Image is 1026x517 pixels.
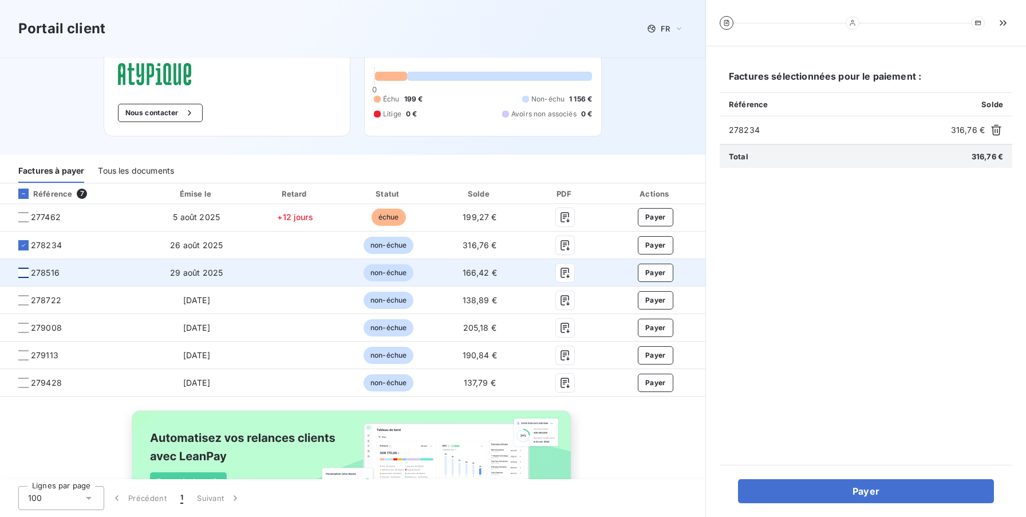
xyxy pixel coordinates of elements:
h6: Factures sélectionnées pour le paiement : [720,69,1012,92]
span: Litige [383,109,401,119]
span: 0 € [581,109,592,119]
span: non-échue [364,292,413,309]
img: Company logo [118,63,191,85]
span: 0 [372,85,377,94]
button: Suivant [190,486,248,510]
span: non-échue [364,347,413,364]
span: 279113 [31,350,58,361]
span: 279428 [31,377,62,389]
span: Référence [729,100,768,109]
span: 166,42 € [463,268,497,277]
span: non-échue [364,237,413,254]
span: 138,89 € [463,295,497,305]
span: Échu [383,94,400,104]
span: 199,27 € [463,212,496,222]
div: Solde [437,188,522,199]
button: Nous contacter [118,104,203,122]
span: 7 [77,189,87,199]
span: 278234 [729,124,946,136]
span: 190,84 € [463,350,497,360]
span: 199 € [404,94,423,104]
button: Payer [738,479,994,503]
button: Payer [638,208,673,226]
h3: Portail client [18,18,105,39]
span: Total [729,152,748,161]
div: Actions [608,188,703,199]
span: 278516 [31,267,60,279]
button: Précédent [104,486,173,510]
span: 5 août 2025 [173,212,220,222]
span: 1 156 € [569,94,592,104]
span: 0 € [406,109,417,119]
span: non-échue [364,374,413,391]
button: 1 [173,486,190,510]
span: 205,18 € [463,323,496,332]
span: [DATE] [183,323,210,332]
div: Tous les documents [98,159,174,183]
span: 279008 [31,322,62,334]
button: Payer [638,374,673,392]
span: [DATE] [183,350,210,360]
span: 137,79 € [464,378,496,387]
span: 29 août 2025 [170,268,223,277]
span: 277462 [31,211,61,223]
span: 100 [28,492,42,504]
span: FR [661,24,670,33]
span: 316,76 € [972,152,1003,161]
div: Émise le [147,188,246,199]
button: Payer [638,236,673,254]
span: +12 jours [277,212,313,222]
button: Payer [638,291,673,310]
span: 316,76 € [463,240,496,250]
span: [DATE] [183,378,210,387]
button: Payer [638,346,673,365]
button: Payer [638,319,673,337]
span: 278722 [31,295,61,306]
span: Avoirs non associés [511,109,577,119]
div: Statut [345,188,432,199]
span: 1 [180,492,183,504]
div: Retard [250,188,340,199]
div: PDF [527,188,603,199]
span: 278234 [31,240,62,251]
span: échue [372,209,406,226]
span: Non-échu [531,94,565,104]
div: Factures à payer [18,159,84,183]
span: [DATE] [183,295,210,305]
span: Solde [981,100,1003,109]
span: non-échue [364,319,413,336]
span: 316,76 € [951,124,985,136]
button: Payer [638,264,673,282]
span: 26 août 2025 [170,240,223,250]
div: Référence [9,189,72,199]
span: non-échue [364,264,413,281]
